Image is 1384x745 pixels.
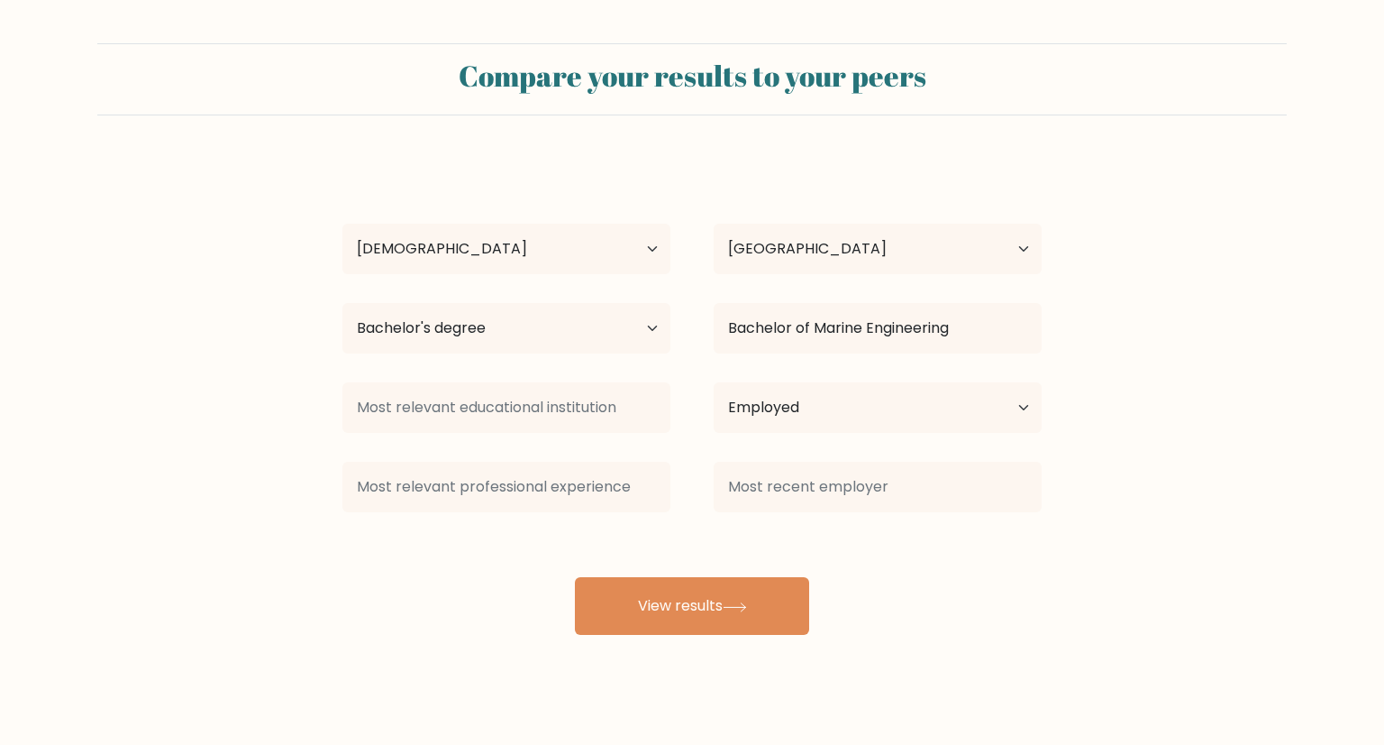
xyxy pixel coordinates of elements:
[342,382,670,433] input: Most relevant educational institution
[714,462,1042,512] input: Most recent employer
[108,59,1276,93] h2: Compare your results to your peers
[575,577,809,635] button: View results
[342,462,670,512] input: Most relevant professional experience
[714,303,1042,354] input: What did you study?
